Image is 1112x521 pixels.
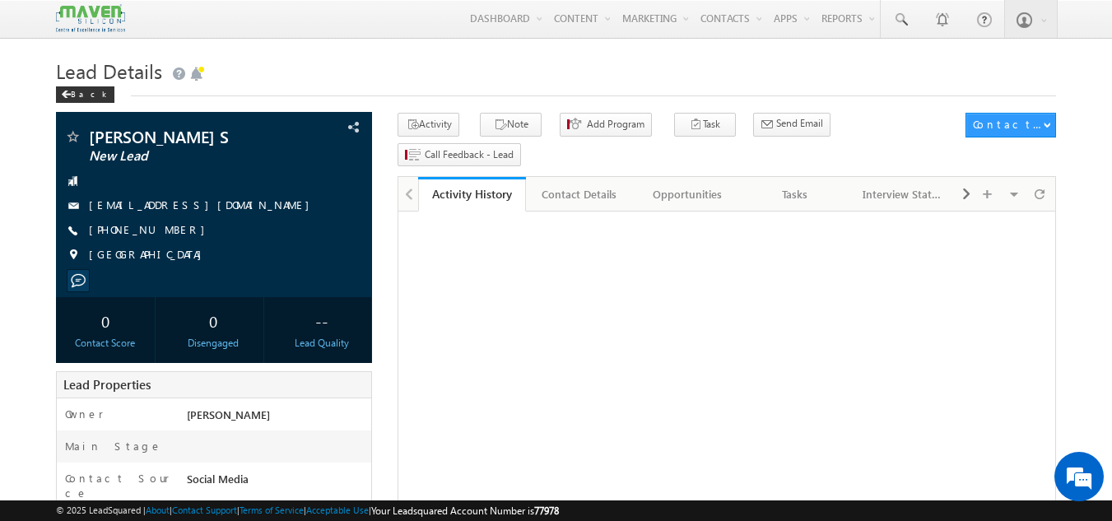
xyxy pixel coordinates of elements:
[89,198,318,212] a: [EMAIL_ADDRESS][DOMAIN_NAME]
[168,336,259,351] div: Disengaged
[742,177,849,212] a: Tasks
[398,143,521,167] button: Call Feedback - Lead
[276,305,367,336] div: --
[560,113,652,137] button: Add Program
[146,505,170,515] a: About
[63,376,151,393] span: Lead Properties
[89,222,213,239] span: [PHONE_NUMBER]
[89,148,284,165] span: New Lead
[430,186,514,202] div: Activity History
[398,113,459,137] button: Activity
[276,336,367,351] div: Lead Quality
[56,503,559,519] span: © 2025 LeadSquared | | | | |
[973,117,1043,132] div: Contact Actions
[65,407,104,421] label: Owner
[965,113,1056,137] button: Contact Actions
[776,116,823,131] span: Send Email
[168,305,259,336] div: 0
[306,505,369,515] a: Acceptable Use
[240,505,304,515] a: Terms of Service
[849,177,957,212] a: Interview Status
[187,407,270,421] span: [PERSON_NAME]
[65,439,162,454] label: Main Stage
[56,58,162,84] span: Lead Details
[172,505,237,515] a: Contact Support
[634,177,742,212] a: Opportunities
[56,86,114,103] div: Back
[863,184,942,204] div: Interview Status
[480,113,542,137] button: Note
[539,184,619,204] div: Contact Details
[587,117,644,132] span: Add Program
[674,113,736,137] button: Task
[526,177,634,212] a: Contact Details
[60,305,151,336] div: 0
[418,177,526,212] a: Activity History
[56,4,125,33] img: Custom Logo
[60,336,151,351] div: Contact Score
[183,471,372,494] div: Social Media
[534,505,559,517] span: 77978
[753,113,831,137] button: Send Email
[371,505,559,517] span: Your Leadsquared Account Number is
[89,247,210,263] span: [GEOGRAPHIC_DATA]
[425,147,514,162] span: Call Feedback - Lead
[65,471,171,500] label: Contact Source
[89,128,284,145] span: [PERSON_NAME] S
[755,184,835,204] div: Tasks
[56,86,123,100] a: Back
[647,184,727,204] div: Opportunities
